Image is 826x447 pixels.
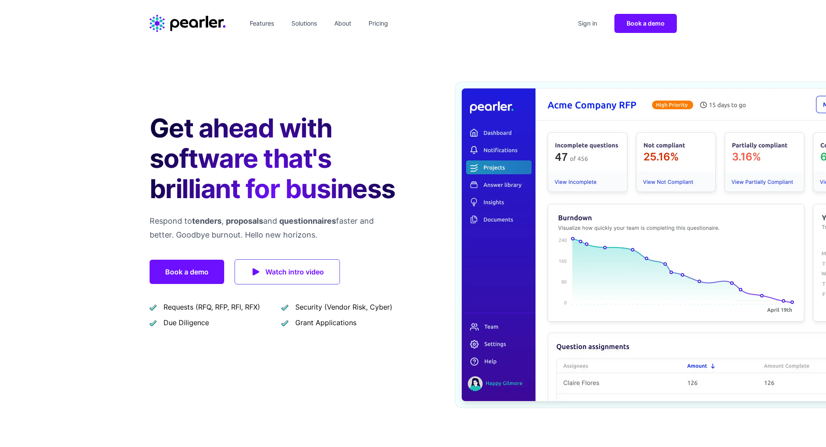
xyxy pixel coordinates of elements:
[365,16,392,30] a: Pricing
[295,302,392,312] span: Security (Vendor Risk, Cyber)
[288,16,320,30] a: Solutions
[331,16,355,30] a: About
[614,14,677,33] a: Book a demo
[295,317,356,328] span: Grant Applications
[150,214,399,242] p: Respond to , and faster and better. Goodbye burnout. Hello new horizons.
[226,216,263,225] span: proposals
[150,303,157,311] img: checkmark
[246,16,278,30] a: Features
[192,216,222,225] span: tenders
[150,15,225,32] a: Home
[235,259,340,284] a: Watch intro video
[163,317,209,328] span: Due Diligence
[150,113,399,204] h1: Get ahead with software that's brilliant for business
[279,216,336,225] span: questionnaires
[281,319,288,326] img: checkmark
[150,319,157,326] img: checkmark
[575,16,601,30] a: Sign in
[281,303,288,311] img: checkmark
[150,260,224,284] a: Book a demo
[265,266,324,278] span: Watch intro video
[627,20,665,27] span: Book a demo
[163,302,260,312] span: Requests (RFQ, RFP, RFI, RFX)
